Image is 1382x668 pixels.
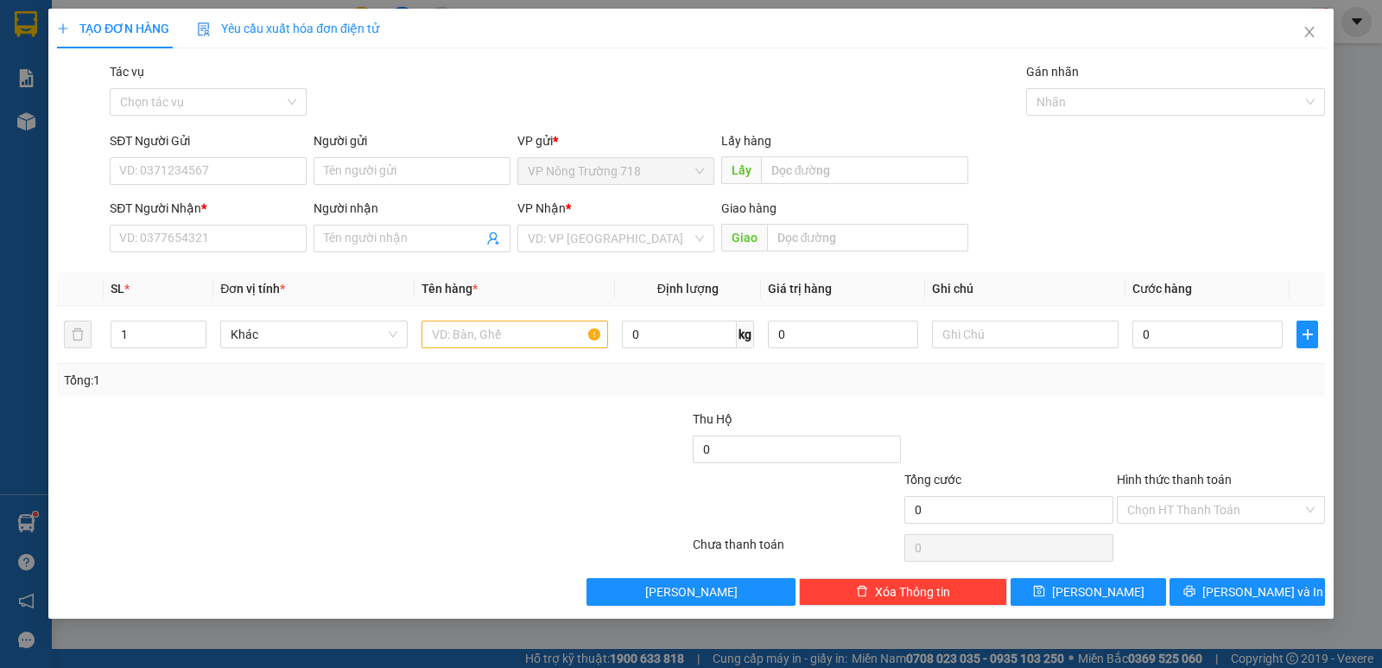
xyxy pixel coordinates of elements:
[768,321,918,348] input: 0
[1202,582,1323,601] span: [PERSON_NAME] và In
[314,131,510,150] div: Người gửi
[1183,585,1195,599] span: printer
[1296,321,1318,348] button: plus
[1170,578,1325,606] button: printer[PERSON_NAME] và In
[57,22,69,35] span: plus
[875,582,950,601] span: Xóa Thông tin
[110,65,144,79] label: Tác vụ
[767,224,969,251] input: Dọc đường
[197,22,211,36] img: icon
[761,156,969,184] input: Dọc đường
[645,582,738,601] span: [PERSON_NAME]
[422,282,478,296] span: Tên hàng
[799,578,1007,606] button: deleteXóa Thông tin
[586,578,795,606] button: [PERSON_NAME]
[1026,65,1079,79] label: Gán nhãn
[110,131,307,150] div: SĐT Người Gửi
[1052,582,1144,601] span: [PERSON_NAME]
[422,321,608,348] input: VD: Bàn, Ghế
[721,156,761,184] span: Lấy
[721,201,777,215] span: Giao hàng
[220,282,285,296] span: Đơn vị tính
[57,22,169,35] span: TẠO ĐƠN HÀNG
[856,585,868,599] span: delete
[110,199,307,218] div: SĐT Người Nhận
[925,272,1125,306] th: Ghi chú
[517,131,714,150] div: VP gửi
[231,321,396,347] span: Khác
[721,224,767,251] span: Giao
[737,321,754,348] span: kg
[693,412,732,426] span: Thu Hộ
[314,199,510,218] div: Người nhận
[486,232,500,245] span: user-add
[1297,328,1317,341] span: plus
[197,22,379,35] span: Yêu cầu xuất hóa đơn điện tử
[1033,585,1045,599] span: save
[1117,473,1232,487] label: Hình thức thanh toán
[904,473,961,487] span: Tổng cước
[768,282,832,296] span: Giá trị hàng
[1011,578,1166,606] button: save[PERSON_NAME]
[517,201,566,215] span: VP Nhận
[1285,9,1334,57] button: Close
[691,535,903,565] div: Chưa thanh toán
[64,321,92,348] button: delete
[932,321,1119,348] input: Ghi Chú
[1303,25,1316,39] span: close
[1132,282,1192,296] span: Cước hàng
[64,371,535,390] div: Tổng: 1
[111,282,124,296] span: SL
[528,158,704,184] span: VP Nông Trường 718
[657,282,719,296] span: Định lượng
[721,134,771,148] span: Lấy hàng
